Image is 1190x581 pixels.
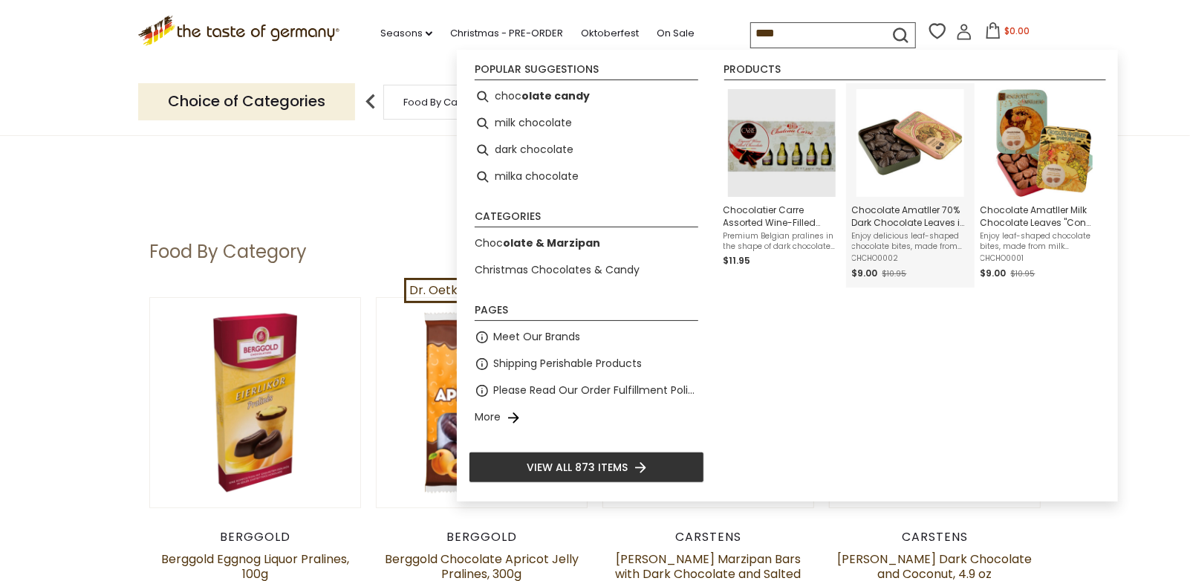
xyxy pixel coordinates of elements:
li: Popular suggestions [475,64,698,80]
a: Christmas Chocolates & Candy [475,262,640,279]
li: Chocolate Amatller 70% Dark Chocolate Leaves in Art Deco Gift Tin, 2.1 oz [846,83,975,288]
a: Seasons [380,25,432,42]
li: chocolate candy [469,83,704,110]
li: Shipping Perishable Products [469,351,704,377]
span: CHCHO0001 [981,253,1097,264]
li: More [469,404,704,431]
img: Berggold Eggnog Liquor Pralines, 100g [150,298,360,508]
li: Products [724,64,1106,80]
a: Chocolate Amatller 70% Dark Chocolate Leaves in Art Deco Gift Tin, 2.1 ozEnjoy delicious leaf-sha... [852,89,969,282]
a: Dr. Oetker "Apfel-Puefferchen" Apple Popover Dessert Mix 152g [404,278,786,303]
span: $11.95 [724,254,751,267]
li: milka chocolate [469,163,704,190]
img: Chocolatier Carre Assorted Wine-Filled Chocolates [728,89,836,197]
a: Shipping Perishable Products [493,355,642,372]
li: dark chocolate [469,137,704,163]
span: $9.00 [852,267,878,279]
li: Chocolatier Carre Assorted Wine-Filled Chocolates Gift Set, 7 bottles, 3.03 oz [718,83,846,288]
h1: Food By Category [149,241,307,263]
span: Chocolate Amatller 70% Dark Chocolate Leaves in Art Deco Gift Tin, 2.1 oz [852,204,969,229]
span: CHCHO0002 [852,253,969,264]
li: Chocolate & Marzipan [469,230,704,257]
a: Please Read Our Order Fulfillment Policies [493,382,698,399]
span: View all 873 items [527,459,628,475]
a: Food By Category [404,97,490,108]
li: Pages [475,305,698,321]
img: previous arrow [356,87,386,117]
b: olate candy [521,88,590,105]
span: Enjoy leaf-shaped chocolate bites, made from milk chocolate with caramel cream (con leche). A del... [981,231,1097,252]
li: Meet Our Brands [469,324,704,351]
div: Instant Search Results [457,50,1118,502]
a: On Sale [657,25,695,42]
li: Please Read Our Order Fulfillment Policies [469,377,704,404]
div: Berggold [376,530,588,545]
a: Chocolate & Marzipan [475,235,600,252]
div: Berggold [149,530,361,545]
span: $10.95 [882,268,907,279]
span: Chocolatier Carre Assorted Wine-Filled Chocolates Gift Set, 7 bottles, 3.03 oz [724,204,840,229]
li: View all 873 items [469,452,704,483]
a: Meet Our Brands [493,328,580,345]
a: Chocolate Amatller Milk Chocolate Leaves "Con Leche" in Art Deco Gift Tin, 2.1 ozEnjoy leaf-shape... [981,89,1097,282]
li: Categories [475,211,698,227]
button: $0.00 [975,22,1038,45]
div: Carstens [829,530,1041,545]
span: Chocolate Amatller Milk Chocolate Leaves "Con Leche" in Art Deco Gift Tin, 2.1 oz [981,204,1097,229]
span: $10.95 [1011,268,1035,279]
b: olate & Marzipan [503,236,600,250]
a: Oktoberfest [581,25,639,42]
span: $9.00 [981,267,1007,279]
a: Chocolatier Carre Assorted Wine-Filled ChocolatesChocolatier Carre Assorted Wine-Filled Chocolate... [724,89,840,282]
span: Enjoy delicious leaf-shaped chocolate bites, made from 70% cocoa chocolate. Made using traditiona... [852,231,969,252]
span: Premium Belgian pralines in the shape of dark chocolate bottles filled with a variety of wine, li... [724,231,840,252]
p: Choice of Categories [138,83,355,120]
img: Berggold Chocolate Apricot Jelly Pralines, 300g [377,298,587,508]
a: Christmas - PRE-ORDER [450,25,563,42]
li: Chocolate Amatller Milk Chocolate Leaves "Con Leche" in Art Deco Gift Tin, 2.1 oz [975,83,1103,288]
span: $0.00 [1004,25,1030,37]
li: milk chocolate [469,110,704,137]
li: Christmas Chocolates & Candy [469,257,704,284]
div: Carstens [602,530,814,545]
